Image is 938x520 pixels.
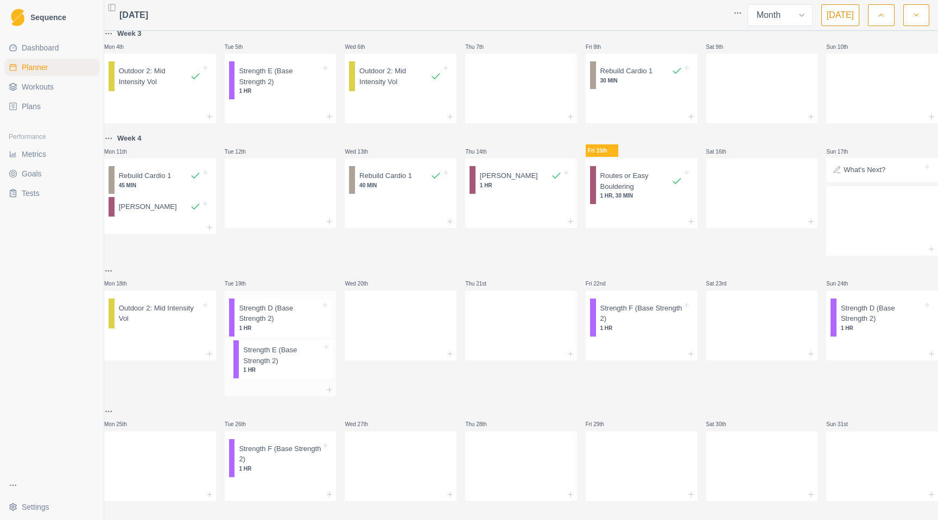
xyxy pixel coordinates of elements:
[22,42,59,53] span: Dashboard
[706,43,739,51] p: Sat 9th
[4,39,99,56] a: Dashboard
[586,280,618,288] p: Fri 22nd
[345,280,377,288] p: Wed 20th
[11,9,24,27] img: Logo
[4,498,99,516] button: Settings
[225,420,257,428] p: Tue 26th
[22,149,46,160] span: Metrics
[22,101,41,112] span: Plans
[104,420,137,428] p: Mon 25th
[4,59,99,76] a: Planner
[22,188,40,199] span: Tests
[22,81,54,92] span: Workouts
[586,43,618,51] p: Fri 8th
[465,420,498,428] p: Thu 28th
[706,148,739,156] p: Sat 16th
[225,280,257,288] p: Tue 19th
[117,133,142,144] p: Week 4
[706,280,739,288] p: Sat 23rd
[826,420,859,428] p: Sun 31st
[4,165,99,182] a: Goals
[225,43,257,51] p: Tue 5th
[4,4,99,30] a: LogoSequence
[4,128,99,145] div: Performance
[586,144,618,157] p: Fri 15th
[586,420,618,428] p: Fri 29th
[826,280,859,288] p: Sun 24th
[225,148,257,156] p: Tue 12th
[826,148,859,156] p: Sun 17th
[104,280,137,288] p: Mon 18th
[345,420,377,428] p: Wed 27th
[22,168,42,179] span: Goals
[4,185,99,202] a: Tests
[104,43,137,51] p: Mon 4th
[345,43,377,51] p: Wed 6th
[706,420,739,428] p: Sat 30th
[465,280,498,288] p: Thu 21st
[119,9,148,22] span: [DATE]
[826,43,859,51] p: Sun 10th
[4,98,99,115] a: Plans
[4,78,99,96] a: Workouts
[465,43,498,51] p: Thu 7th
[821,4,859,26] button: [DATE]
[30,14,66,21] span: Sequence
[104,148,137,156] p: Mon 11th
[117,28,142,39] p: Week 3
[4,145,99,163] a: Metrics
[22,62,48,73] span: Planner
[345,148,377,156] p: Wed 13th
[465,148,498,156] p: Thu 14th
